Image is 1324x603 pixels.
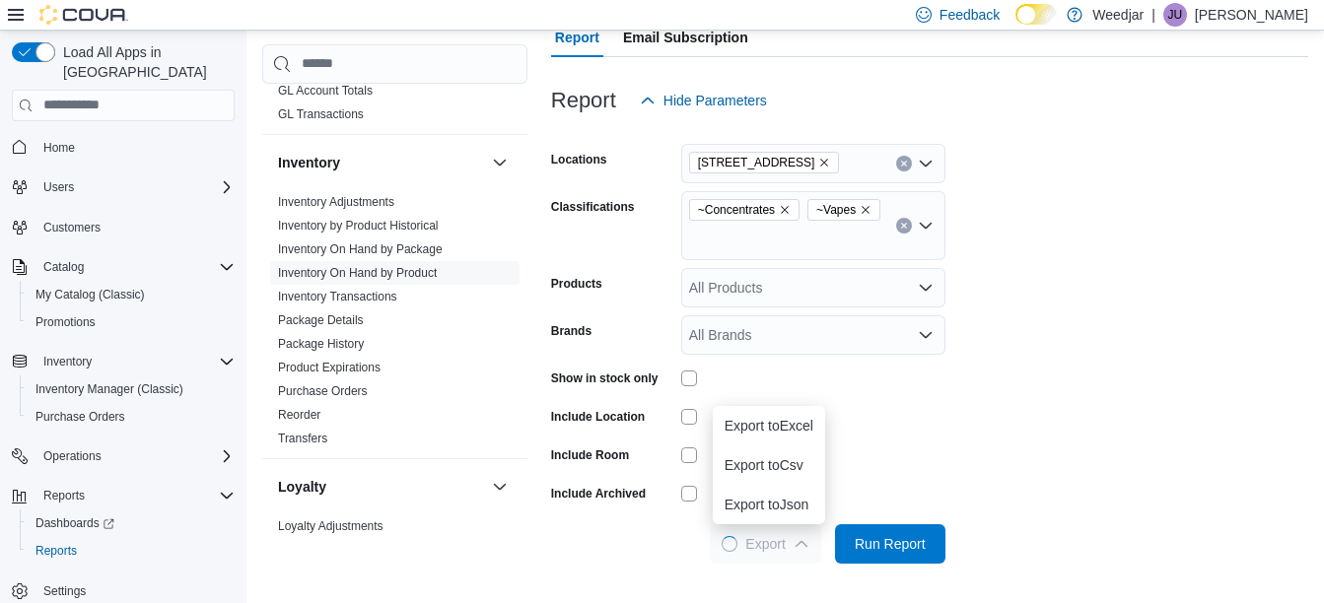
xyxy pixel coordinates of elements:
[918,218,934,234] button: Open list of options
[55,42,235,82] span: Load All Apps in [GEOGRAPHIC_DATA]
[896,218,912,234] button: Clear input
[20,281,243,308] button: My Catalog (Classic)
[551,199,635,215] label: Classifications
[918,280,934,296] button: Open list of options
[20,308,243,336] button: Promotions
[278,407,320,423] span: Reorder
[35,444,109,468] button: Operations
[35,484,93,507] button: Reports
[43,448,102,464] span: Operations
[689,152,840,173] span: 1127b Broadview Ave
[28,283,235,306] span: My Catalog (Classic)
[4,442,243,470] button: Operations
[278,477,484,497] button: Loyalty
[725,457,813,473] span: Export to Csv
[4,482,243,509] button: Reports
[551,323,592,339] label: Brands
[278,477,326,497] h3: Loyalty
[35,579,94,603] a: Settings
[488,151,512,174] button: Inventory
[278,313,364,327] a: Package Details
[35,175,235,199] span: Users
[262,190,527,458] div: Inventory
[632,81,775,120] button: Hide Parameters
[698,200,775,220] span: ~Concentrates
[855,534,926,554] span: Run Report
[35,175,82,199] button: Users
[710,524,820,564] button: LoadingExport
[20,537,243,565] button: Reports
[28,511,122,535] a: Dashboards
[807,199,880,221] span: ~Vapes
[28,539,235,563] span: Reports
[663,91,767,110] span: Hide Parameters
[35,484,235,507] span: Reports
[35,350,235,373] span: Inventory
[4,213,243,241] button: Customers
[43,179,74,195] span: Users
[1015,4,1057,25] input: Dark Mode
[278,336,364,352] span: Package History
[20,509,243,537] a: Dashboards
[1151,3,1155,27] p: |
[278,384,368,398] a: Purchase Orders
[35,543,77,559] span: Reports
[488,475,512,499] button: Loyalty
[278,383,368,399] span: Purchase Orders
[35,136,83,160] a: Home
[262,514,527,569] div: Loyalty
[551,447,629,463] label: Include Room
[28,283,153,306] a: My Catalog (Classic)
[689,199,800,221] span: ~Concentrates
[278,106,364,122] span: GL Transactions
[918,327,934,343] button: Open list of options
[28,539,85,563] a: Reports
[278,241,443,257] span: Inventory On Hand by Package
[725,418,813,434] span: Export to Excel
[278,107,364,121] a: GL Transactions
[551,370,659,386] label: Show in stock only
[1168,3,1183,27] span: JU
[278,265,437,281] span: Inventory On Hand by Product
[698,153,815,172] span: [STREET_ADDRESS]
[43,488,85,503] span: Reports
[28,377,235,401] span: Inventory Manager (Classic)
[551,409,645,425] label: Include Location
[28,310,235,334] span: Promotions
[28,405,133,429] a: Purchase Orders
[555,18,599,57] span: Report
[1195,3,1308,27] p: [PERSON_NAME]
[35,215,235,239] span: Customers
[278,290,397,303] a: Inventory Transactions
[278,519,383,533] a: Loyalty Adjustments
[278,194,394,210] span: Inventory Adjustments
[278,266,437,280] a: Inventory On Hand by Product
[278,360,381,375] span: Product Expirations
[35,381,183,397] span: Inventory Manager (Classic)
[278,408,320,422] a: Reorder
[28,377,191,401] a: Inventory Manager (Classic)
[20,403,243,431] button: Purchase Orders
[713,406,825,445] button: Export toExcel
[721,534,739,553] span: Loading
[278,218,439,234] span: Inventory by Product Historical
[278,153,340,172] h3: Inventory
[1092,3,1144,27] p: Weedjar
[278,84,373,98] a: GL Account Totals
[35,578,235,603] span: Settings
[35,515,114,531] span: Dashboards
[43,259,84,275] span: Catalog
[551,486,646,502] label: Include Archived
[722,524,808,564] span: Export
[35,216,108,239] a: Customers
[35,135,235,160] span: Home
[35,255,92,279] button: Catalog
[1015,25,1016,26] span: Dark Mode
[278,195,394,209] a: Inventory Adjustments
[20,375,243,403] button: Inventory Manager (Classic)
[4,253,243,281] button: Catalog
[35,287,145,302] span: My Catalog (Classic)
[278,312,364,328] span: Package Details
[1163,3,1187,27] div: Jahmil Uttley
[262,79,527,134] div: Finance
